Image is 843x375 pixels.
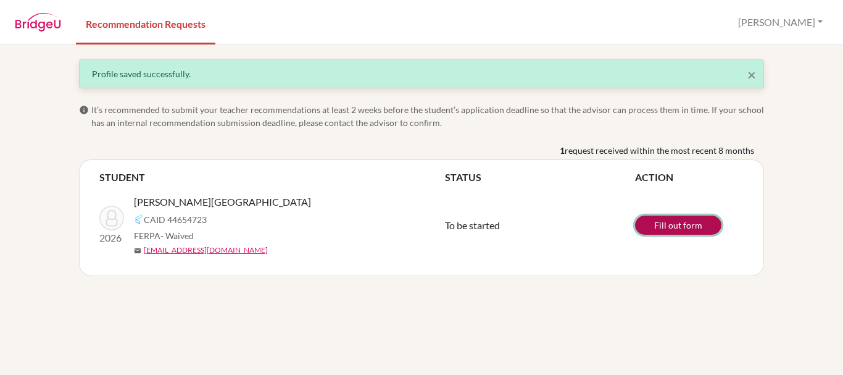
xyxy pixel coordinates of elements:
[635,170,744,185] th: ACTION
[134,214,144,224] img: Common App logo
[76,2,215,44] a: Recommendation Requests
[445,219,500,231] span: To be started
[144,213,207,226] span: CAID 44654723
[92,67,751,80] div: Profile saved successfully.
[747,67,756,82] button: Close
[144,245,268,256] a: [EMAIL_ADDRESS][DOMAIN_NAME]
[99,170,445,185] th: STUDENT
[445,170,635,185] th: STATUS
[91,103,764,129] span: It’s recommended to submit your teacher recommendations at least 2 weeks before the student’s app...
[160,230,194,241] span: - Waived
[134,247,141,255] span: mail
[15,13,61,32] img: BridgeU logo
[733,11,828,34] button: [PERSON_NAME]
[635,216,721,235] a: Fill out form
[134,229,194,242] span: FERPA
[79,105,89,115] span: info
[99,206,124,230] img: Starkenburg, Judah
[565,144,754,157] span: request received within the most recent 8 months
[134,195,311,209] span: [PERSON_NAME][GEOGRAPHIC_DATA]
[560,144,565,157] b: 1
[747,65,756,83] span: ×
[99,230,124,245] p: 2026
